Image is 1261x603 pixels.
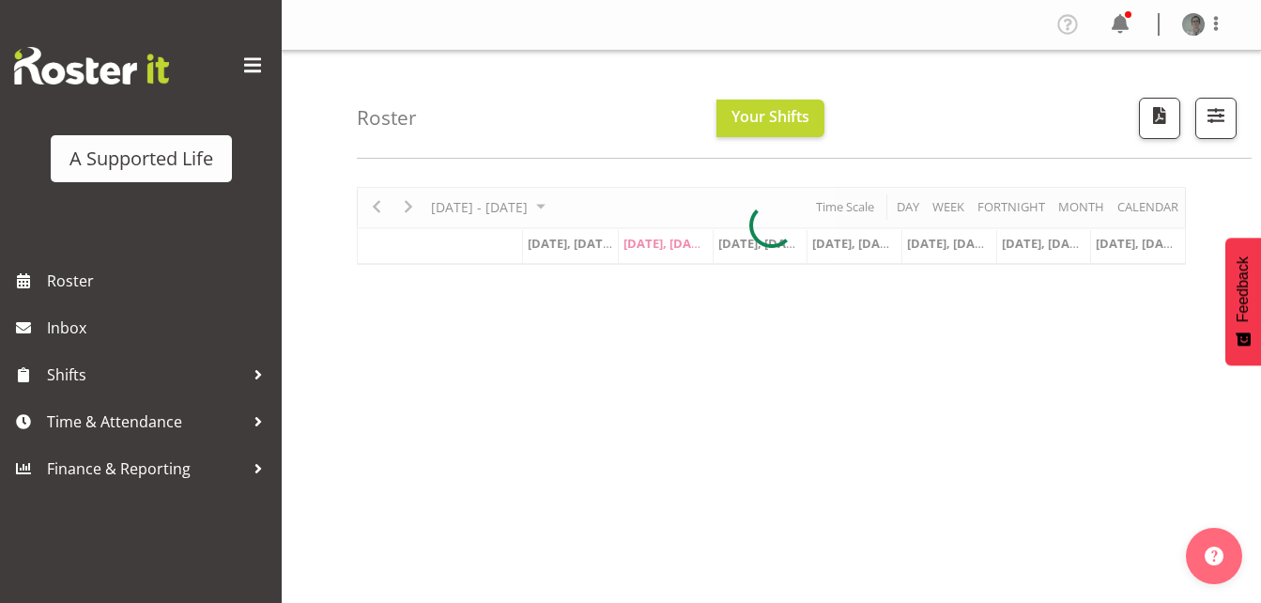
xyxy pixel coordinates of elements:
[731,106,809,127] span: Your Shifts
[47,267,272,295] span: Roster
[357,107,417,129] h4: Roster
[1195,98,1237,139] button: Filter Shifts
[1182,13,1205,36] img: georgie-dowdallc23b32c6b18244985c17801c8f58939a.png
[1235,256,1252,322] span: Feedback
[47,361,244,389] span: Shifts
[1225,238,1261,365] button: Feedback - Show survey
[1205,547,1223,565] img: help-xxl-2.png
[69,145,213,173] div: A Supported Life
[1139,98,1180,139] button: Download a PDF of the roster according to the set date range.
[716,100,824,137] button: Your Shifts
[47,408,244,436] span: Time & Attendance
[47,455,244,483] span: Finance & Reporting
[47,314,272,342] span: Inbox
[14,47,169,85] img: Rosterit website logo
